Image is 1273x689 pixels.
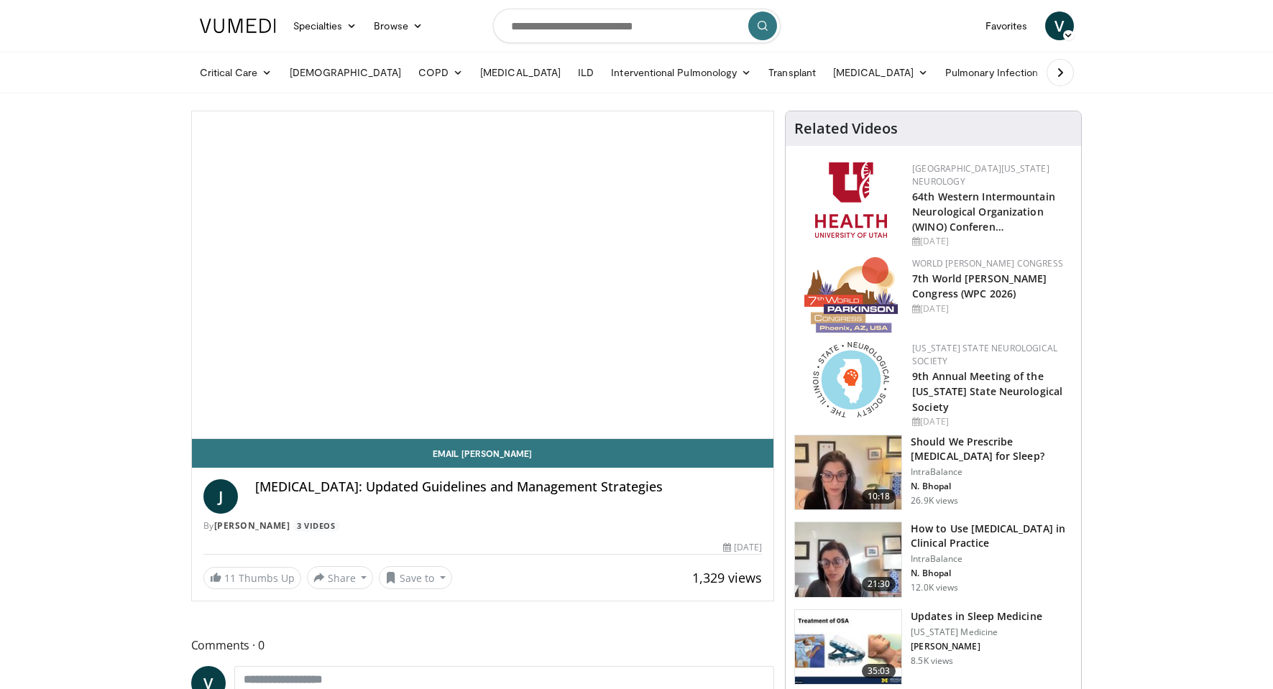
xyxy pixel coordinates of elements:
a: COPD [410,58,472,87]
span: Comments 0 [191,636,775,655]
h3: Updates in Sleep Medicine [911,609,1042,624]
span: 1,329 views [692,569,762,586]
a: Critical Care [191,58,281,87]
div: [DATE] [912,302,1070,315]
a: Browse [365,11,431,40]
div: [DATE] [912,235,1070,248]
p: N. Bhopal [911,568,1072,579]
video-js: Video Player [192,111,774,439]
a: [DEMOGRAPHIC_DATA] [281,58,410,87]
h4: Related Videos [794,120,898,137]
h4: [MEDICAL_DATA]: Updated Guidelines and Management Strategies [255,479,763,495]
span: 11 [224,571,236,585]
button: Save to [379,566,452,589]
button: Share [307,566,374,589]
span: 35:03 [862,664,896,678]
p: 12.0K views [911,582,958,593]
a: [US_STATE] State Neurological Society [912,342,1057,367]
a: 10:18 Should We Prescribe [MEDICAL_DATA] for Sleep? IntraBalance N. Bhopal 26.9K views [794,435,1072,511]
a: Pulmonary Infection [937,58,1061,87]
p: IntraBalance [911,553,1072,565]
div: [DATE] [723,541,762,554]
p: 26.9K views [911,495,958,507]
a: World [PERSON_NAME] Congress [912,257,1063,269]
span: 21:30 [862,577,896,591]
a: Interventional Pulmonology [602,58,760,87]
img: f7087805-6d6d-4f4e-b7c8-917543aa9d8d.150x105_q85_crop-smart_upscale.jpg [795,435,901,510]
a: 9th Annual Meeting of the [US_STATE] State Neurological Society [912,369,1062,413]
input: Search topics, interventions [493,9,781,43]
p: 8.5K views [911,655,953,667]
a: [GEOGRAPHIC_DATA][US_STATE] Neurology [912,162,1049,188]
img: 16fe1da8-a9a0-4f15-bd45-1dd1acf19c34.png.150x105_q85_autocrop_double_scale_upscale_version-0.2.png [804,257,898,333]
a: [MEDICAL_DATA] [824,58,937,87]
a: J [203,479,238,514]
a: 64th Western Intermountain Neurological Organization (WINO) Conferen… [912,190,1055,233]
a: Email [PERSON_NAME] [192,439,774,468]
img: VuMedi Logo [200,19,276,33]
p: [PERSON_NAME] [911,641,1042,652]
img: 1b28fd78-e194-4440-a9da-6515a7836199.150x105_q85_crop-smart_upscale.jpg [795,610,901,685]
a: 35:03 Updates in Sleep Medicine [US_STATE] Medicine [PERSON_NAME] 8.5K views [794,609,1072,685]
a: [PERSON_NAME] [214,519,290,532]
p: IntraBalance [911,466,1072,478]
img: f6362829-b0a3-407d-a044-59546adfd345.png.150x105_q85_autocrop_double_scale_upscale_version-0.2.png [815,162,887,238]
a: Favorites [977,11,1037,40]
img: 662646f3-24dc-48fd-91cb-7f13467e765c.150x105_q85_crop-smart_upscale.jpg [795,522,901,597]
a: [MEDICAL_DATA] [472,58,569,87]
a: 7th World [PERSON_NAME] Congress (WPC 2026) [912,272,1047,300]
a: V [1045,11,1074,40]
a: 11 Thumbs Up [203,567,301,589]
h3: How to Use [MEDICAL_DATA] in Clinical Practice [911,522,1072,550]
h3: Should We Prescribe [MEDICAL_DATA] for Sleep? [911,435,1072,463]
a: 21:30 How to Use [MEDICAL_DATA] in Clinical Practice IntraBalance N. Bhopal 12.0K views [794,522,1072,598]
a: 3 Videos [293,520,340,532]
img: 71a8b48c-8850-4916-bbdd-e2f3ccf11ef9.png.150x105_q85_autocrop_double_scale_upscale_version-0.2.png [813,342,889,417]
p: N. Bhopal [911,481,1072,492]
a: Transplant [760,58,824,87]
a: ILD [569,58,602,87]
div: By [203,519,763,532]
span: 10:18 [862,489,896,504]
p: [US_STATE] Medicine [911,626,1042,638]
a: Specialties [285,11,366,40]
div: [DATE] [912,415,1070,428]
